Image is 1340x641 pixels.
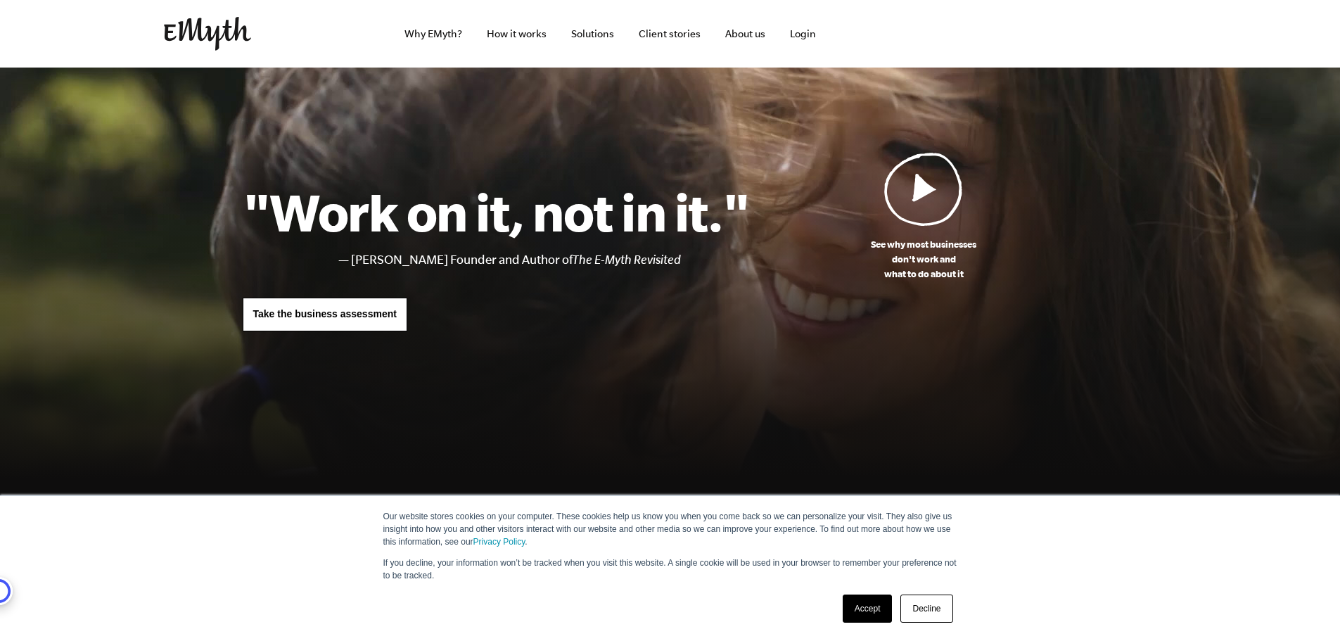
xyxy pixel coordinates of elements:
[573,253,681,267] i: The E-Myth Revisited
[351,250,750,270] li: [PERSON_NAME] Founder and Author of
[253,308,397,319] span: Take the business assessment
[843,595,893,623] a: Accept
[473,537,525,547] a: Privacy Policy
[383,557,957,582] p: If you decline, your information won’t be tracked when you visit this website. A single cookie wi...
[1029,18,1177,49] iframe: Embedded CTA
[900,595,952,623] a: Decline
[874,18,1022,49] iframe: Embedded CTA
[750,152,1098,281] a: See why most businessesdon't work andwhat to do about it
[243,298,407,331] a: Take the business assessment
[164,17,251,51] img: EMyth
[750,237,1098,281] p: See why most businesses don't work and what to do about it
[884,152,963,226] img: Play Video
[383,510,957,548] p: Our website stores cookies on your computer. These cookies help us know you when you come back so...
[243,181,750,243] h1: "Work on it, not in it."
